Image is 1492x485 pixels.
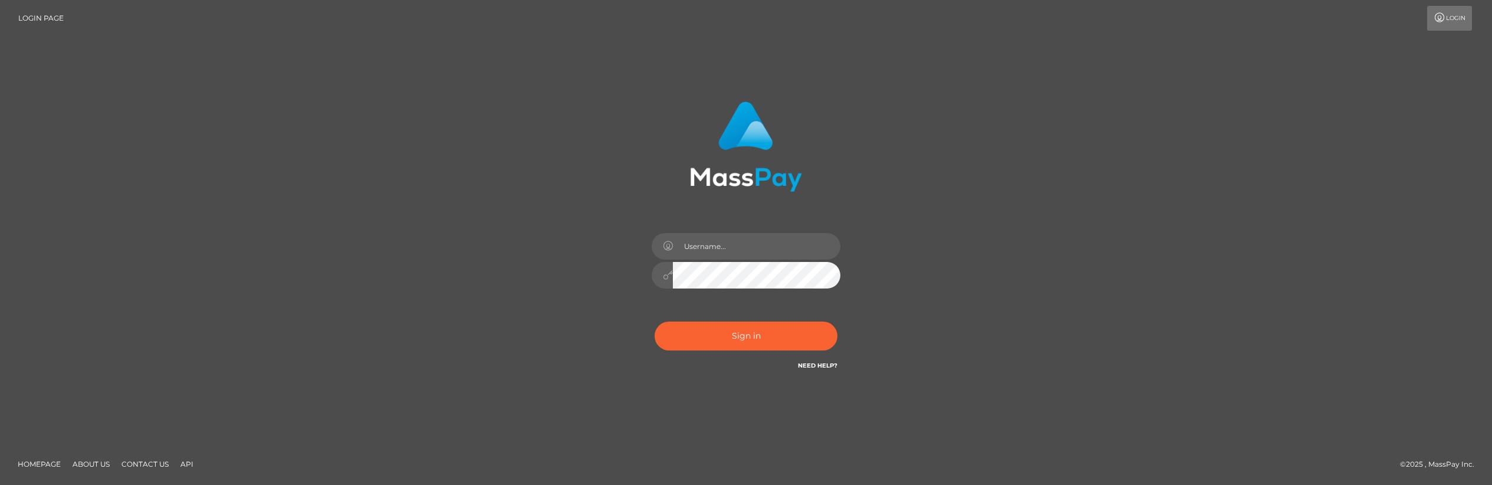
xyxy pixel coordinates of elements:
input: Username... [673,233,840,260]
a: About Us [68,455,114,473]
img: MassPay Login [690,101,802,192]
a: Need Help? [798,362,837,369]
div: © 2025 , MassPay Inc. [1400,458,1483,471]
a: Login Page [18,6,64,31]
a: Login [1427,6,1472,31]
a: Contact Us [117,455,173,473]
a: API [176,455,198,473]
button: Sign in [655,322,837,350]
a: Homepage [13,455,65,473]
